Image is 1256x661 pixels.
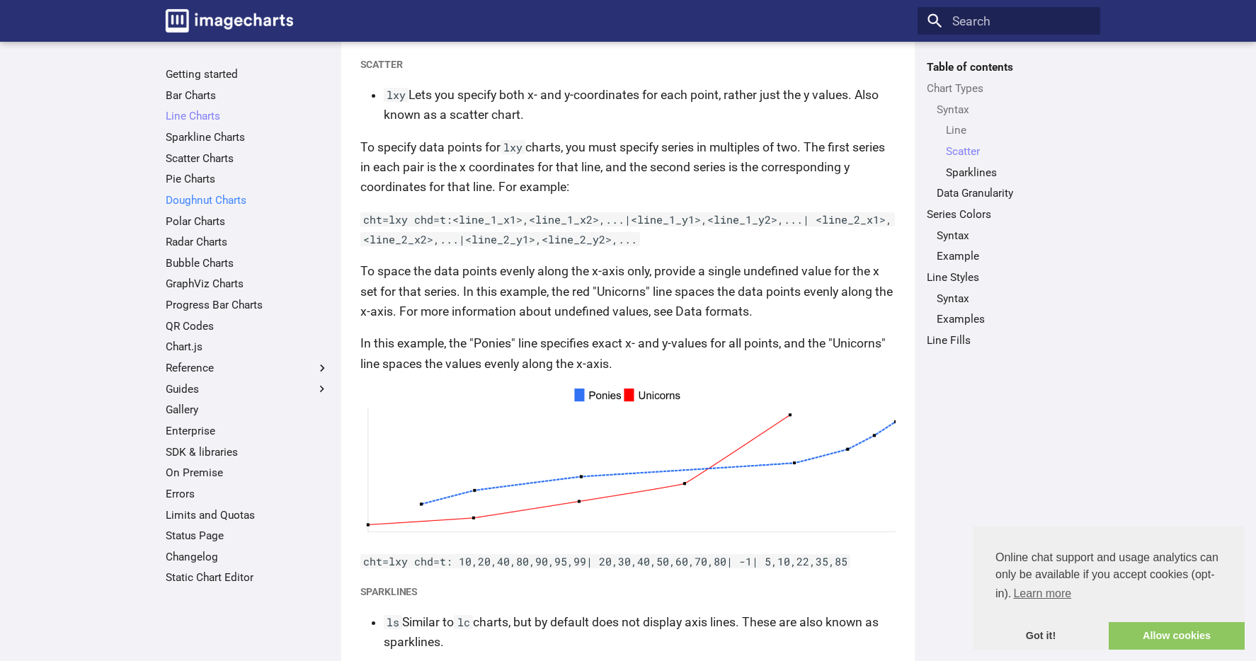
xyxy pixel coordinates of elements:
[159,3,299,38] a: Image-Charts documentation
[937,292,1091,306] a: Syntax
[166,361,329,375] label: Reference
[166,382,329,396] label: Guides
[973,527,1245,650] div: cookieconsent
[166,235,329,249] a: Radar Charts
[384,88,409,102] code: lxy
[927,229,1090,264] nav: Series Colors
[166,466,329,480] a: On Premise
[166,487,329,501] a: Errors
[166,424,329,438] a: Enterprise
[360,57,896,73] h5: Scatter
[166,529,329,543] a: Status Page
[166,193,329,207] a: Doughnut Charts
[384,85,896,125] li: Lets you specify both x- and y-coordinates for each point, rather just the y values. Also known a...
[946,144,1091,159] a: Scatter
[918,60,1100,347] nav: Table of contents
[166,403,329,417] a: Gallery
[360,137,896,197] p: To specify data points for charts, you must specify series in multiples of two. The first series ...
[501,140,526,154] code: lxy
[360,333,896,373] p: In this example, the "Ponies" line specifies exact x- and y-values for all points, and the "Unico...
[918,60,1100,74] label: Table of contents
[384,612,896,652] li: Similar to charts, but by default does not display axis lines. These are also known as sparklines.
[927,292,1090,327] nav: Line Styles
[360,261,896,321] p: To space the data points evenly along the x-axis only, provide a single undefined value for the x...
[454,615,473,629] code: lc
[166,508,329,522] a: Limits and Quotas
[166,172,329,186] a: Pie Charts
[946,166,1091,180] a: Sparklines
[918,7,1100,35] input: Search
[166,298,329,312] a: Progress Bar Charts
[946,123,1091,137] a: Line
[1109,622,1245,650] a: allow cookies
[360,554,851,568] code: cht=lxy chd=t: 10,20,40,80,90,95,99| 20,30,40,50,60,70,80| -1| 5,10,22,35,85
[166,67,329,81] a: Getting started
[360,584,896,600] h5: Sparklines
[166,445,329,459] a: SDK & libraries
[166,9,293,33] img: logo
[927,103,1090,201] nav: Chart Types
[166,277,329,291] a: GraphViz Charts
[166,570,329,585] a: Static Chart Editor
[166,214,329,229] a: Polar Charts
[937,312,1091,326] a: Examples
[927,81,1090,96] a: Chart Types
[166,151,329,166] a: Scatter Charts
[166,319,329,333] a: QR Codes
[360,212,896,246] code: cht=lxy chd=t:<line_1_x1>,<line_1_x2>,...|<line_1_y1>,<line_1_y2>,...| <line_2_x1>,<line_2_x2>,.....
[927,270,1090,284] a: Line Styles
[973,622,1109,650] a: dismiss cookie message
[166,550,329,564] a: Changelog
[166,88,329,103] a: Bar Charts
[384,615,403,629] code: ls
[166,109,329,123] a: Line Charts
[927,207,1090,222] a: Series Colors
[937,229,1091,243] a: Syntax
[166,340,329,354] a: Chart.js
[166,130,329,144] a: Sparkline Charts
[937,249,1091,263] a: Example
[927,333,1090,347] a: Line Fills
[937,123,1091,179] nav: Syntax
[937,103,1091,117] a: Syntax
[937,186,1091,200] a: Data Granularity
[360,386,896,539] img: chart
[166,256,329,270] a: Bubble Charts
[1011,583,1073,604] a: learn more about cookies
[995,549,1222,604] span: Online chat support and usage analytics can only be available if you accept cookies (opt-in).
